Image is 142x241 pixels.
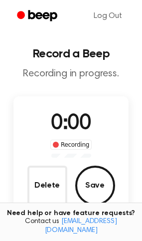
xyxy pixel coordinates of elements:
a: [EMAIL_ADDRESS][DOMAIN_NAME] [45,218,117,234]
span: 0:00 [51,113,91,134]
button: Delete Audio Record [27,166,67,206]
p: Recording in progress. [8,68,134,80]
a: Log Out [84,4,132,28]
button: Save Audio Record [75,166,115,206]
a: Beep [10,6,66,26]
span: Contact us [6,218,136,235]
div: Recording [50,140,92,150]
h1: Record a Beep [8,48,134,60]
